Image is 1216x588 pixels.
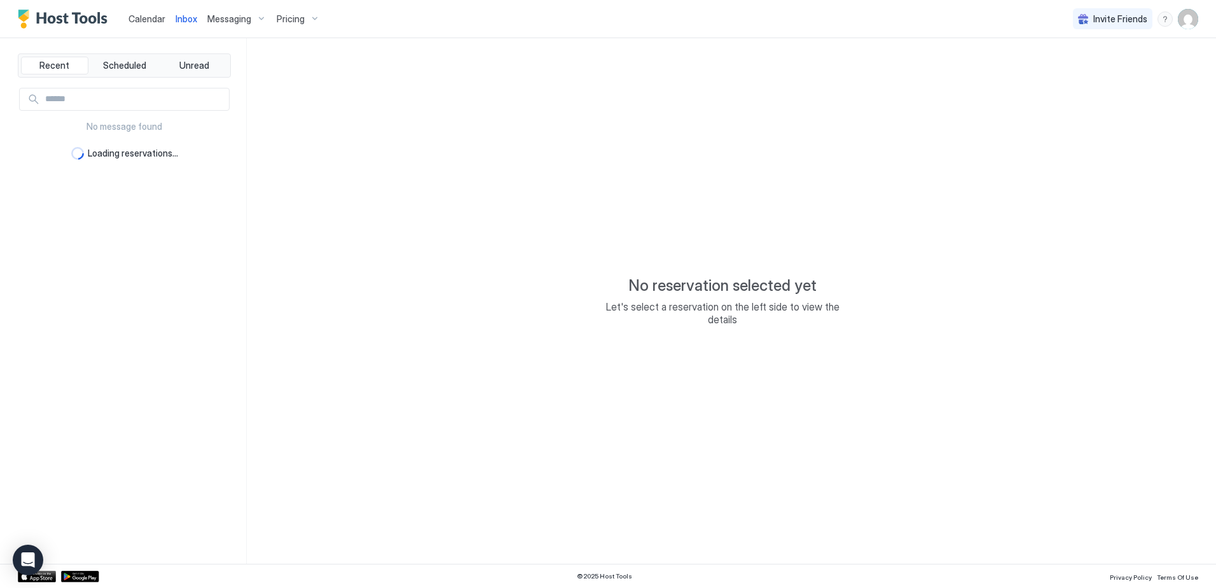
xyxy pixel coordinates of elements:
[1157,573,1198,581] span: Terms Of Use
[179,60,209,71] span: Unread
[71,147,84,160] div: loading
[128,13,165,24] span: Calendar
[88,148,178,159] span: Loading reservations...
[86,121,162,132] span: No message found
[160,57,228,74] button: Unread
[13,545,43,575] div: Open Intercom Messenger
[1093,13,1147,25] span: Invite Friends
[91,57,158,74] button: Scheduled
[207,13,251,25] span: Messaging
[176,12,197,25] a: Inbox
[128,12,165,25] a: Calendar
[18,10,113,29] a: Host Tools Logo
[277,13,305,25] span: Pricing
[1110,570,1152,583] a: Privacy Policy
[18,53,231,78] div: tab-group
[595,300,850,326] span: Let's select a reservation on the left side to view the details
[103,60,146,71] span: Scheduled
[39,60,69,71] span: Recent
[628,276,817,295] span: No reservation selected yet
[1157,570,1198,583] a: Terms Of Use
[61,571,99,582] a: Google Play Store
[21,57,88,74] button: Recent
[577,572,632,580] span: © 2025 Host Tools
[40,88,229,110] input: Input Field
[1157,11,1173,27] div: menu
[18,571,56,582] a: App Store
[176,13,197,24] span: Inbox
[1110,573,1152,581] span: Privacy Policy
[1178,9,1198,29] div: User profile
